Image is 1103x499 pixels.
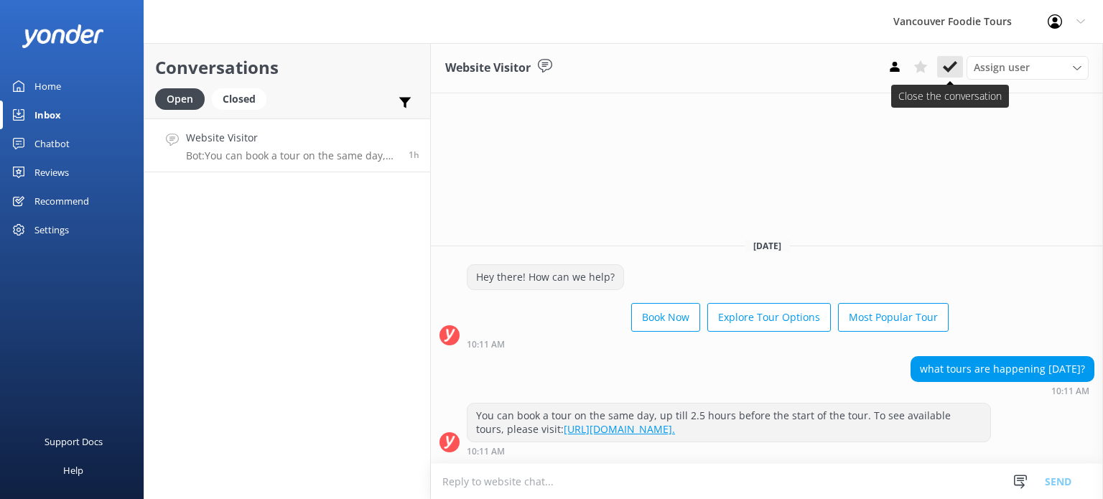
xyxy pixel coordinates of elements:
[155,90,212,106] a: Open
[34,187,89,215] div: Recommend
[34,158,69,187] div: Reviews
[838,303,949,332] button: Most Popular Tour
[45,427,103,456] div: Support Docs
[467,446,991,456] div: Sep 09 2025 10:11am (UTC -07:00) America/Tijuana
[467,447,505,456] strong: 10:11 AM
[467,265,623,289] div: Hey there! How can we help?
[22,24,104,48] img: yonder-white-logo.png
[467,340,505,349] strong: 10:11 AM
[212,90,274,106] a: Closed
[34,215,69,244] div: Settings
[564,422,675,436] a: [URL][DOMAIN_NAME].
[707,303,831,332] button: Explore Tour Options
[34,72,61,101] div: Home
[212,88,266,110] div: Closed
[34,101,61,129] div: Inbox
[967,56,1089,79] div: Assign User
[186,130,398,146] h4: Website Visitor
[445,59,531,78] h3: Website Visitor
[631,303,700,332] button: Book Now
[144,118,430,172] a: Website VisitorBot:You can book a tour on the same day, up till 2.5 hours before the start of the...
[467,339,949,349] div: Sep 09 2025 10:11am (UTC -07:00) America/Tijuana
[974,60,1030,75] span: Assign user
[745,240,790,252] span: [DATE]
[467,404,990,442] div: You can book a tour on the same day, up till 2.5 hours before the start of the tour. To see avail...
[155,54,419,81] h2: Conversations
[63,456,83,485] div: Help
[34,129,70,158] div: Chatbot
[409,149,419,161] span: Sep 09 2025 10:11am (UTC -07:00) America/Tijuana
[1051,387,1089,396] strong: 10:11 AM
[155,88,205,110] div: Open
[186,149,398,162] p: Bot: You can book a tour on the same day, up till 2.5 hours before the start of the tour. To see ...
[911,386,1094,396] div: Sep 09 2025 10:11am (UTC -07:00) America/Tijuana
[911,357,1094,381] div: what tours are happening [DATE]?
